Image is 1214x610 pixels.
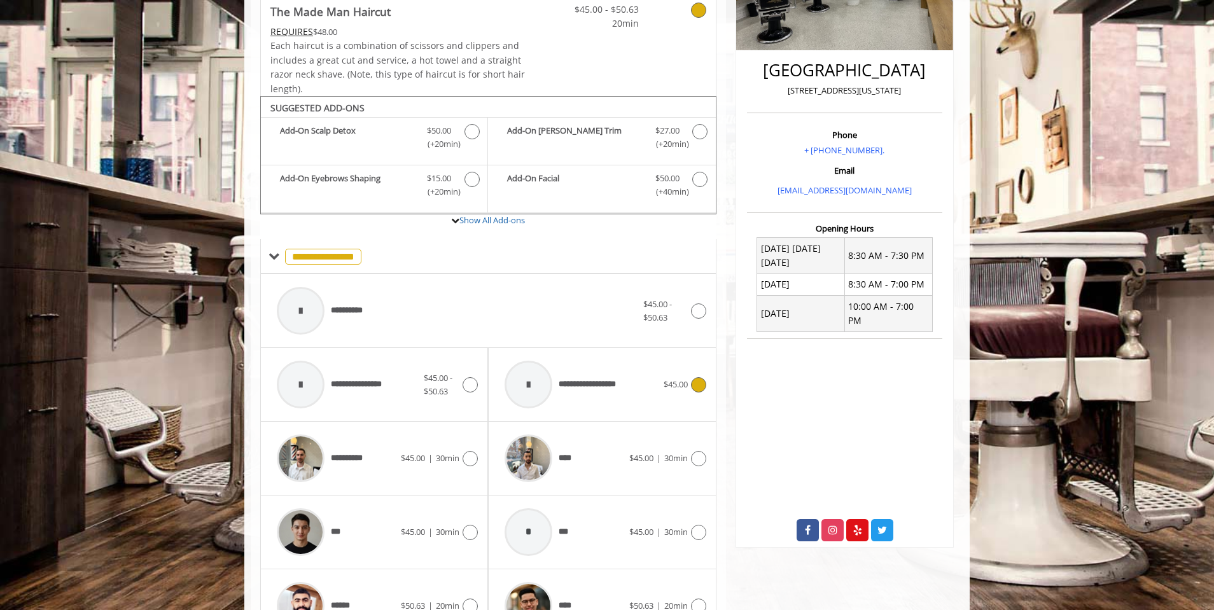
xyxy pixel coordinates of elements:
b: Add-On Scalp Detox [280,124,414,151]
b: Add-On Facial [507,172,642,198]
b: The Made Man Haircut [270,3,391,20]
span: 30min [664,452,688,464]
a: [EMAIL_ADDRESS][DOMAIN_NAME] [778,184,912,196]
b: Add-On Eyebrows Shaping [280,172,414,198]
span: | [657,452,661,464]
span: | [428,526,433,537]
span: $15.00 [427,172,451,185]
span: (+40min ) [648,185,686,198]
span: $45.00 [401,452,425,464]
span: (+20min ) [421,185,458,198]
span: (+20min ) [648,137,686,151]
td: [DATE] [757,296,845,332]
label: Add-On Beard Trim [494,124,709,154]
div: The Made Man Haircut Add-onS [260,96,716,214]
h3: Email [750,166,939,175]
span: $27.00 [655,124,680,137]
label: Add-On Scalp Detox [267,124,481,154]
h3: Opening Hours [747,224,942,233]
label: Add-On Facial [494,172,709,202]
span: $50.00 [427,124,451,137]
span: $45.00 [664,378,688,390]
td: 8:30 AM - 7:00 PM [844,274,932,295]
a: Show All Add-ons [459,214,525,226]
td: [DATE] [DATE] [DATE] [757,238,845,274]
span: $45.00 - $50.63 [564,3,639,17]
span: $45.00 [629,452,653,464]
span: $45.00 [629,526,653,537]
b: SUGGESTED ADD-ONS [270,102,365,114]
td: 10:00 AM - 7:00 PM [844,296,932,332]
span: Each haircut is a combination of scissors and clippers and includes a great cut and service, a ho... [270,39,525,94]
span: $45.00 [401,526,425,537]
b: Add-On [PERSON_NAME] Trim [507,124,642,151]
td: 8:30 AM - 7:30 PM [844,238,932,274]
p: [STREET_ADDRESS][US_STATE] [750,84,939,97]
span: | [428,452,433,464]
h2: [GEOGRAPHIC_DATA] [750,61,939,80]
span: $50.00 [655,172,680,185]
td: [DATE] [757,274,845,295]
span: | [657,526,661,537]
div: $48.00 [270,25,526,39]
span: 30min [436,526,459,537]
label: Add-On Eyebrows Shaping [267,172,481,202]
h3: Phone [750,130,939,139]
span: $45.00 - $50.63 [643,298,672,323]
span: This service needs some Advance to be paid before we block your appointment [270,25,313,38]
a: + [PHONE_NUMBER]. [804,144,884,156]
span: 30min [436,452,459,464]
span: 20min [564,17,639,31]
span: $45.00 - $50.63 [424,372,452,397]
span: 30min [664,526,688,537]
span: (+20min ) [421,137,458,151]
